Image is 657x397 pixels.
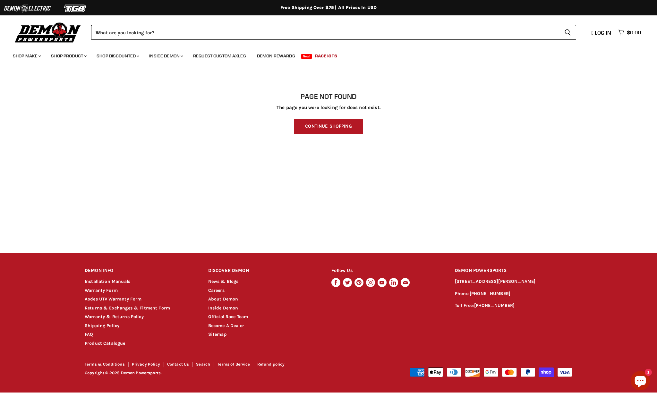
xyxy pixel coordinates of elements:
[85,263,196,278] h2: DEMON INFO
[167,362,189,367] a: Contact Us
[559,25,576,40] button: Search
[13,21,83,44] img: Demon Powersports
[8,49,45,63] a: Shop Make
[91,25,576,40] form: Product
[3,2,51,14] img: Demon Electric Logo 2
[310,49,342,63] a: Race Kits
[208,314,248,319] a: Official Race Team
[294,119,363,134] a: Continue Shopping
[85,296,141,302] a: Aodes UTV Warranty Form
[629,371,652,392] inbox-online-store-chat: Shopify online store chat
[196,362,210,367] a: Search
[331,263,443,278] h2: Follow Us
[217,362,250,367] a: Terms of Service
[85,332,93,337] a: FAQ
[85,341,125,346] a: Product Catalogue
[85,362,329,369] nav: Footer
[144,49,187,63] a: Inside Demon
[208,288,225,293] a: Careers
[85,371,329,376] p: Copyright © 2025 Demon Powersports.
[589,30,615,36] a: Log in
[615,28,644,37] a: $0.00
[46,49,90,63] a: Shop Product
[188,49,251,63] a: Request Custom Axles
[85,105,572,110] p: The page you were looking for does not exist.
[257,362,285,367] a: Refund policy
[85,93,572,100] h1: Page not found
[85,288,118,293] a: Warranty Form
[627,30,641,36] span: $0.00
[72,5,585,11] div: Free Shipping Over $75 | All Prices In USD
[8,47,639,63] ul: Main menu
[85,362,125,367] a: Terms & Conditions
[92,49,143,63] a: Shop Discounted
[455,302,572,309] p: Toll Free:
[85,314,144,319] a: Warranty & Returns Policy
[85,305,170,311] a: Returns & Exchanges & Fitment Form
[208,296,238,302] a: About Demon
[208,332,227,337] a: Sitemap
[455,263,572,278] h2: DEMON POWERSPORTS
[208,279,239,284] a: News & Blogs
[51,2,99,14] img: TGB Logo 2
[595,30,611,36] span: Log in
[470,291,510,296] a: [PHONE_NUMBER]
[455,290,572,298] p: Phone:
[85,323,119,328] a: Shipping Policy
[252,49,300,63] a: Demon Rewards
[85,279,130,284] a: Installation Manuals
[474,303,515,308] a: [PHONE_NUMBER]
[208,305,238,311] a: Inside Demon
[455,278,572,285] p: [STREET_ADDRESS][PERSON_NAME]
[301,54,312,59] span: New!
[208,263,320,278] h2: DISCOVER DEMON
[208,323,244,328] a: Become A Dealer
[91,25,559,40] input: When autocomplete results are available use up and down arrows to review and enter to select
[132,362,160,367] a: Privacy Policy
